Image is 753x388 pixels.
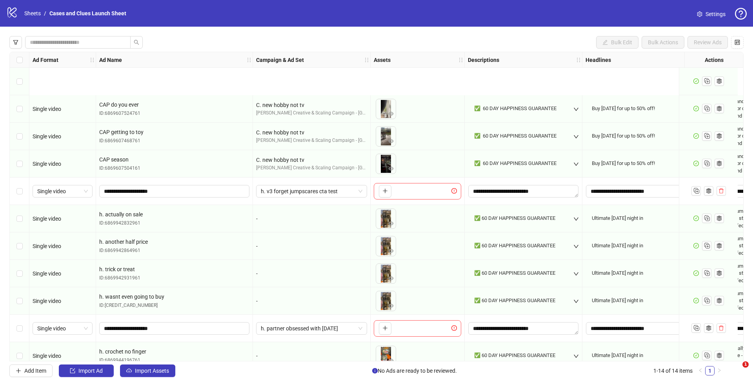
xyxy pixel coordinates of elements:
[693,216,699,221] span: check-circle
[10,178,29,205] div: Select row 5
[474,270,555,277] div: ✅ 60 DAY HAPPINESS GUARANTEE
[135,368,169,374] span: Import Assets
[48,9,128,18] a: Cases and Clues Launch Sheet
[474,132,557,140] div: ✅ 60 DAY HAPPINESS GUARANTEE
[99,247,249,254] div: ID: 6869942864961
[256,137,367,144] div: [PERSON_NAME] Creative & Scaling Campaign - [GEOGRAPHIC_DATA]
[99,238,249,246] span: h. another half price
[586,322,697,335] div: Edit values
[703,104,711,112] svg: Duplicate
[10,68,29,95] div: Select row 1
[89,57,95,63] span: holder
[717,161,722,166] svg: ad template
[592,215,643,222] div: Ultimate [DATE] night in
[678,297,698,306] button: +4
[462,52,464,67] div: Resize Assets column
[688,36,728,49] button: Review Ads
[703,77,711,85] svg: Duplicate
[464,57,469,63] span: holder
[369,57,375,63] span: holder
[368,52,370,67] div: Resize Campaign & Ad Set column
[99,137,249,145] div: ID: 6869607468761
[705,56,724,64] strong: Actions
[706,366,714,375] a: 1
[693,78,699,84] span: check-circle
[580,52,582,67] div: Resize Descriptions column
[718,188,724,194] span: delete
[693,106,699,111] span: check-circle
[715,366,724,375] button: right
[261,323,362,334] span: h. partner obsessed with halloween
[382,188,388,194] span: plus
[592,297,643,304] div: Ultimate [DATE] night in
[586,185,697,198] div: Edit values
[592,132,655,140] div: Buy [DATE] for up to 50% off!
[692,187,700,194] svg: Duplicate
[576,57,581,63] span: holder
[99,292,249,301] span: h. wasnt even going to buy
[474,105,557,112] div: ✅ 60 DAY HAPPINESS GUARANTEE
[99,274,249,282] div: ID: 6869942931961
[573,134,579,140] span: down
[24,368,46,374] span: Add Item
[697,11,702,17] span: setting
[376,209,396,228] img: Asset 1
[388,138,394,144] span: eye
[99,56,122,64] strong: Ad Name
[372,366,457,375] span: No Ads are ready to be reviewed.
[703,241,711,249] svg: Duplicate
[581,57,587,63] span: holder
[10,232,29,260] div: Select row 7
[386,247,396,256] button: Preview
[715,366,724,375] li: Next Page
[718,325,724,331] span: delete
[256,156,367,164] div: C. new hobby not tv
[379,185,391,198] button: Add
[678,105,698,114] button: +4
[13,40,18,45] span: filter
[696,366,705,375] button: left
[256,297,367,305] div: -
[703,269,711,277] svg: Duplicate
[10,287,29,315] div: Select row 9
[33,56,58,64] strong: Ad Format
[382,325,388,331] span: plus
[251,52,253,67] div: Resize Ad Name column
[468,56,499,64] strong: Descriptions
[474,242,555,249] div: ✅ 60 DAY HAPPINESS GUARANTEE
[474,297,555,304] div: ✅ 60 DAY HAPPINESS GUARANTEE
[10,315,29,342] div: Select row 10
[592,270,643,277] div: Ultimate [DATE] night in
[126,368,132,373] span: cloud-upload
[256,56,304,64] strong: Campaign & Ad Set
[573,161,579,167] span: down
[376,236,396,256] img: Asset 1
[9,364,53,377] button: Add Item
[388,276,394,281] span: eye
[99,165,249,172] div: ID: 6869607504161
[696,366,705,375] li: Previous Page
[386,356,396,366] button: Preview
[78,368,103,374] span: Import Ad
[717,243,722,248] svg: ad template
[99,100,249,109] span: CAP do you ever
[573,216,579,222] span: down
[573,354,579,359] span: down
[16,368,21,373] span: plus
[10,205,29,232] div: Select row 6
[451,188,459,194] span: exclamation-circle
[246,57,252,63] span: holder
[717,298,722,303] svg: ad template
[256,269,367,278] div: -
[693,270,699,276] span: check-circle
[256,214,367,223] div: -
[678,160,698,169] button: +4
[386,109,396,119] button: Preview
[592,242,643,249] div: Ultimate [DATE] night in
[703,351,711,359] svg: Duplicate
[33,216,61,222] span: Single video
[99,357,249,364] div: ID: 6869944196761
[717,270,722,276] svg: ad template
[474,215,555,222] div: ✅ 60 DAY HAPPINESS GUARANTEE
[468,185,579,198] div: Edit values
